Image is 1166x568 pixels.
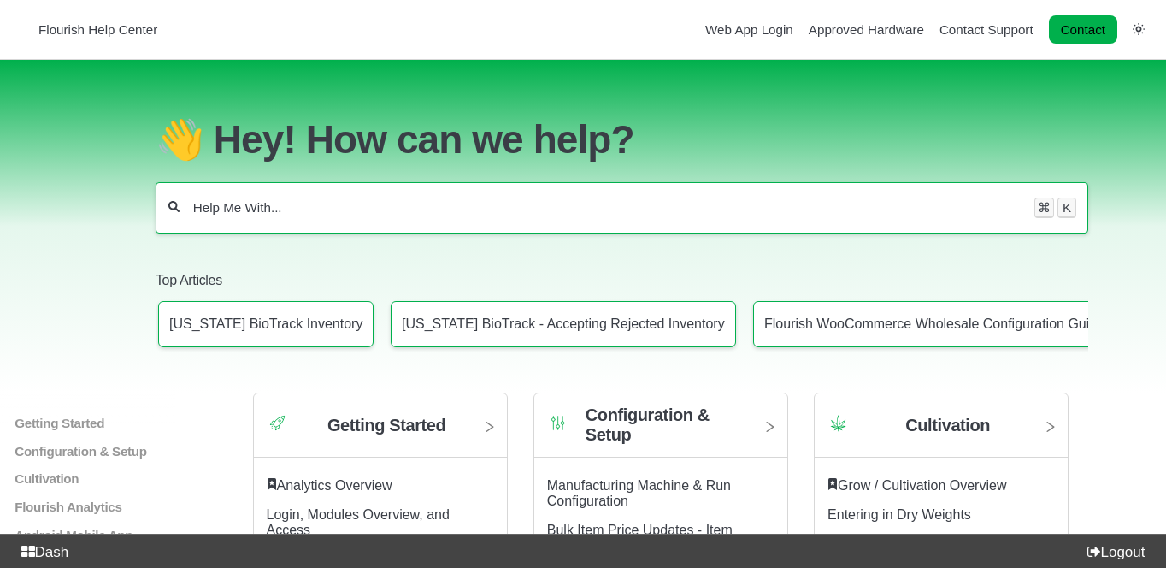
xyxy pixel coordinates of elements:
[1057,198,1076,218] kbd: K
[705,22,793,37] a: Web App Login navigation item
[815,406,1068,458] a: Category icon Cultivation
[827,507,971,522] a: Entering in Dry Weights article
[13,500,197,514] a: Flourish Analytics
[534,406,787,458] a: Category icon Configuration & Setup
[254,406,507,458] a: Category icon Getting Started
[547,478,731,508] a: Manufacturing Machine & Run Configuration article
[277,478,392,493] a: Analytics Overview article
[809,22,924,37] a: Approved Hardware navigation item
[156,246,1088,359] section: Top Articles
[905,416,990,435] h2: Cultivation
[267,478,494,494] div: ​
[156,271,1088,290] h2: Top Articles
[13,444,197,459] a: Configuration & Setup
[1034,198,1076,218] div: Keyboard shortcut for search
[267,478,277,490] svg: Featured
[402,317,725,332] p: [US_STATE] BioTrack - Accepting Rejected Inventory
[827,478,1055,494] div: ​
[827,412,849,434] img: Category icon
[939,22,1033,37] a: Contact Support navigation item
[267,412,288,434] img: Category icon
[156,116,1088,163] h1: 👋 Hey! How can we help?
[1049,15,1117,44] a: Contact
[267,507,450,537] a: Login, Modules Overview, and Access article
[547,412,568,434] img: Category icon
[21,18,157,41] a: Flourish Help Center
[764,317,1104,332] p: Flourish WooCommerce Wholesale Configuration Guide
[14,544,68,560] a: Dash
[158,301,374,347] a: Article: Connecticut BioTrack Inventory
[13,471,197,486] a: Cultivation
[391,301,736,347] a: Article: Connecticut BioTrack - Accepting Rejected Inventory
[1133,21,1145,36] a: Switch dark mode setting
[13,527,197,541] a: Android Mobile App
[1034,198,1054,218] kbd: ⌘
[21,18,30,41] img: Flourish Help Center Logo
[38,22,157,37] span: Flourish Help Center
[547,523,733,553] a: Bulk Item Price Updates - Item Pricing article
[1045,18,1122,42] li: Contact desktop
[191,199,1022,216] input: Help Me With...
[753,301,1116,347] a: Article: Flourish WooCommerce Wholesale Configuration Guide
[169,317,362,332] p: [US_STATE] BioTrack Inventory
[838,478,1006,493] a: Grow / Cultivation Overview article
[13,416,197,430] a: Getting Started
[327,416,445,435] h2: Getting Started
[586,405,749,445] h2: Configuration & Setup
[827,478,838,490] svg: Featured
